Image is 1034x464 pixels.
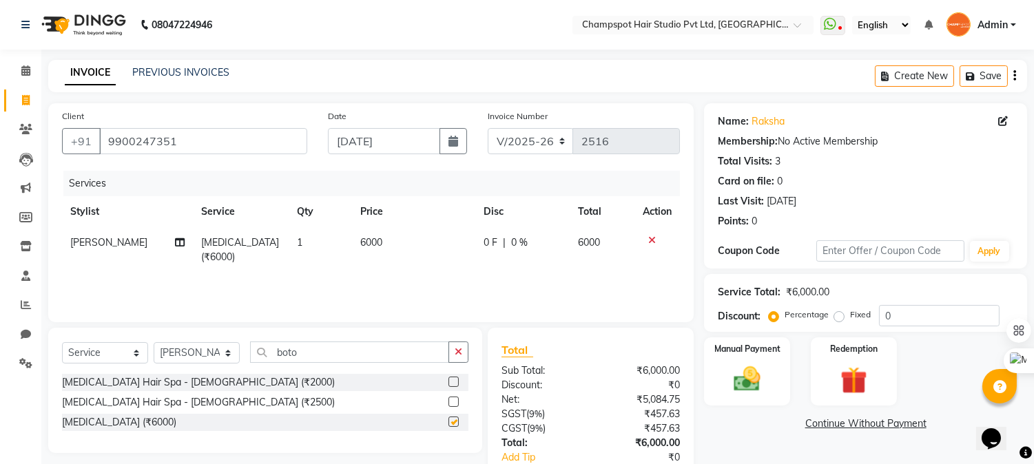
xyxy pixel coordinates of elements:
[491,407,591,421] div: ( )
[591,436,691,450] div: ₹6,000.00
[530,423,543,434] span: 9%
[718,285,780,299] div: Service Total:
[718,114,749,129] div: Name:
[725,363,769,394] img: _cash.svg
[714,343,780,355] label: Manual Payment
[491,392,591,407] div: Net:
[152,6,212,44] b: 08047224946
[591,363,691,378] div: ₹6,000.00
[6,83,48,95] label: Font Size
[511,235,528,250] span: 0 %
[63,171,690,196] div: Services
[767,194,796,209] div: [DATE]
[707,416,1024,431] a: Continue Without Payment
[718,134,778,149] div: Membership:
[718,194,764,209] div: Last Visit:
[752,214,757,229] div: 0
[21,18,74,30] a: Back to Top
[976,409,1020,450] iframe: chat widget
[960,65,1008,87] button: Save
[484,235,497,250] span: 0 F
[775,154,780,169] div: 3
[718,244,816,258] div: Coupon Code
[488,110,548,123] label: Invoice Number
[634,196,680,227] th: Action
[718,174,774,189] div: Card on file:
[947,12,971,36] img: Admin
[65,61,116,85] a: INVOICE
[99,128,307,154] input: Search by Name/Mobile/Email/Code
[816,240,964,262] input: Enter Offer / Coupon Code
[289,196,352,227] th: Qty
[6,6,201,18] div: Outline
[62,110,84,123] label: Client
[591,421,691,436] div: ₹457.63
[62,395,335,410] div: [MEDICAL_DATA] Hair Spa - [DEMOGRAPHIC_DATA] (₹2500)
[718,134,1013,149] div: No Active Membership
[297,236,302,249] span: 1
[62,196,194,227] th: Stylist
[62,128,101,154] button: +91
[503,235,506,250] span: |
[591,378,691,392] div: ₹0
[591,407,691,421] div: ₹457.63
[17,96,39,107] span: 16 px
[202,236,280,263] span: [MEDICAL_DATA] (₹6000)
[591,392,691,407] div: ₹5,084.75
[132,66,229,78] a: PREVIOUS INVOICES
[718,214,749,229] div: Points:
[475,196,570,227] th: Disc
[502,422,527,434] span: CGST
[491,378,591,392] div: Discount:
[718,154,772,169] div: Total Visits:
[970,241,1009,262] button: Apply
[529,408,542,419] span: 9%
[70,236,147,249] span: [PERSON_NAME]
[194,196,289,227] th: Service
[830,343,878,355] label: Redemption
[491,363,591,378] div: Sub Total:
[352,196,475,227] th: Price
[491,421,591,436] div: ( )
[875,65,954,87] button: Create New
[785,308,829,321] label: Percentage
[6,43,201,59] h3: Style
[718,309,761,324] div: Discount:
[850,308,871,321] label: Fixed
[786,285,829,299] div: ₹6,000.00
[579,236,601,249] span: 6000
[777,174,783,189] div: 0
[62,375,335,390] div: [MEDICAL_DATA] Hair Spa - [DEMOGRAPHIC_DATA] (₹2000)
[35,6,130,44] img: logo
[752,114,785,129] a: Raksha
[250,341,449,363] input: Search or Scan
[502,408,526,420] span: SGST
[570,196,635,227] th: Total
[502,343,533,357] span: Total
[832,363,876,397] img: _gift.svg
[491,436,591,450] div: Total:
[328,110,347,123] label: Date
[978,18,1008,32] span: Admin
[360,236,382,249] span: 6000
[62,415,176,430] div: [MEDICAL_DATA] (₹6000)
